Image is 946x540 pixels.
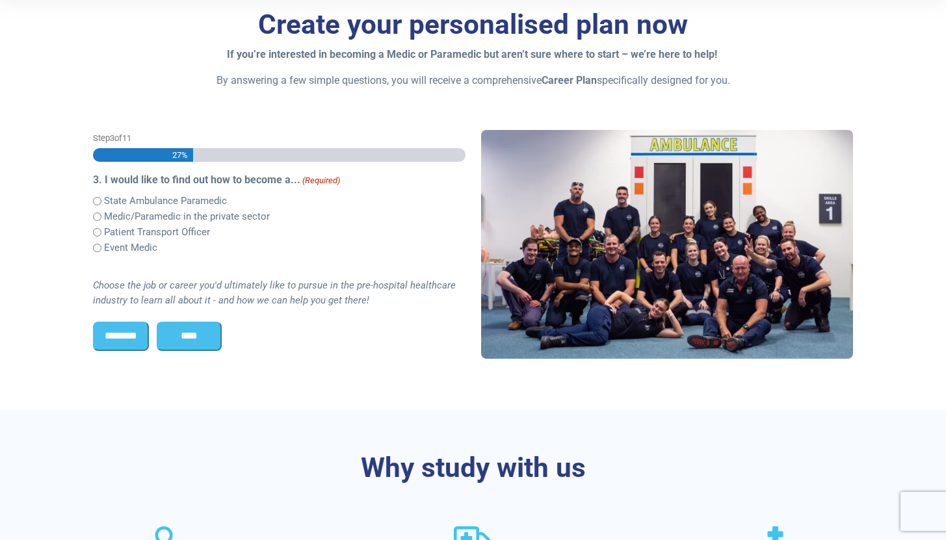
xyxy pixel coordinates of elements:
[104,194,227,209] label: State Ambulance Paramedic
[93,279,456,306] i: Choose the job or career you'd ultimately like to pursue in the pre-hospital healthcare industry ...
[227,48,717,60] strong: If you’re interested in becoming a Medic or Paramedic but aren’t sure where to start – we’re here...
[104,240,157,255] label: Event Medic
[110,133,114,143] span: 3
[542,74,597,86] strong: Career Plan
[93,8,854,42] h3: Create your personalised plan now
[93,132,466,144] p: Step of
[122,133,131,143] span: 11
[93,172,466,188] legend: 3. I would like to find out how to become a...
[93,452,854,485] h3: Why study with us
[93,73,854,88] p: By answering a few simple questions, you will receive a comprehensive specifically designed for you.
[171,148,188,162] span: 27%
[104,225,210,240] label: Patient Transport Officer
[301,174,340,187] span: (Required)
[104,209,270,224] label: Medic/Paramedic in the private sector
